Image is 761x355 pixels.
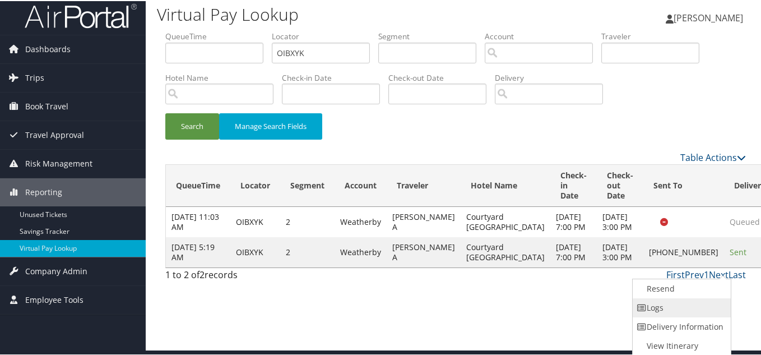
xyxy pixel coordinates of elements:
[335,206,387,236] td: Weatherby
[280,164,335,206] th: Segment: activate to sort column ascending
[25,149,92,177] span: Risk Management
[165,30,272,41] label: QueueTime
[674,11,743,23] span: [PERSON_NAME]
[730,246,746,256] span: Sent
[230,164,280,206] th: Locator: activate to sort column ascending
[633,316,728,335] a: Delivery Information
[485,30,601,41] label: Account
[165,267,298,286] div: 1 to 2 of records
[378,30,485,41] label: Segment
[633,278,728,297] a: Resend
[25,34,71,62] span: Dashboards
[704,268,709,280] a: 1
[685,268,704,280] a: Prev
[709,268,728,280] a: Next
[25,285,83,313] span: Employee Tools
[666,268,685,280] a: First
[230,236,280,266] td: OIBXYK
[25,63,44,91] span: Trips
[280,206,335,236] td: 2
[597,236,643,266] td: [DATE] 3:00 PM
[387,236,461,266] td: [PERSON_NAME] A
[550,236,597,266] td: [DATE] 7:00 PM
[550,206,597,236] td: [DATE] 7:00 PM
[199,268,205,280] span: 2
[461,206,550,236] td: Courtyard [GEOGRAPHIC_DATA]
[387,164,461,206] th: Traveler: activate to sort column ascending
[282,71,388,82] label: Check-in Date
[25,256,87,284] span: Company Admin
[730,215,760,226] span: Queued
[219,112,322,139] button: Manage Search Fields
[387,206,461,236] td: [PERSON_NAME] A
[166,236,230,266] td: [DATE] 5:19 AM
[550,164,597,206] th: Check-in Date: activate to sort column ascending
[335,236,387,266] td: Weatherby
[230,206,280,236] td: OIBXYK
[272,30,378,41] label: Locator
[166,206,230,236] td: [DATE] 11:03 AM
[25,91,68,119] span: Book Travel
[280,236,335,266] td: 2
[633,297,728,316] a: Logs
[25,2,137,28] img: airportal-logo.png
[597,164,643,206] th: Check-out Date: activate to sort column descending
[25,177,62,205] span: Reporting
[25,120,84,148] span: Travel Approval
[157,2,555,25] h1: Virtual Pay Lookup
[633,335,728,354] a: View Itinerary
[335,164,387,206] th: Account: activate to sort column ascending
[643,236,724,266] td: [PHONE_NUMBER]
[495,71,611,82] label: Delivery
[728,268,746,280] a: Last
[461,164,550,206] th: Hotel Name: activate to sort column ascending
[166,164,230,206] th: QueueTime: activate to sort column ascending
[165,112,219,139] button: Search
[165,71,282,82] label: Hotel Name
[597,206,643,236] td: [DATE] 3:00 PM
[388,71,495,82] label: Check-out Date
[601,30,708,41] label: Traveler
[643,164,724,206] th: Sent To: activate to sort column ascending
[680,150,746,163] a: Table Actions
[461,236,550,266] td: Courtyard [GEOGRAPHIC_DATA]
